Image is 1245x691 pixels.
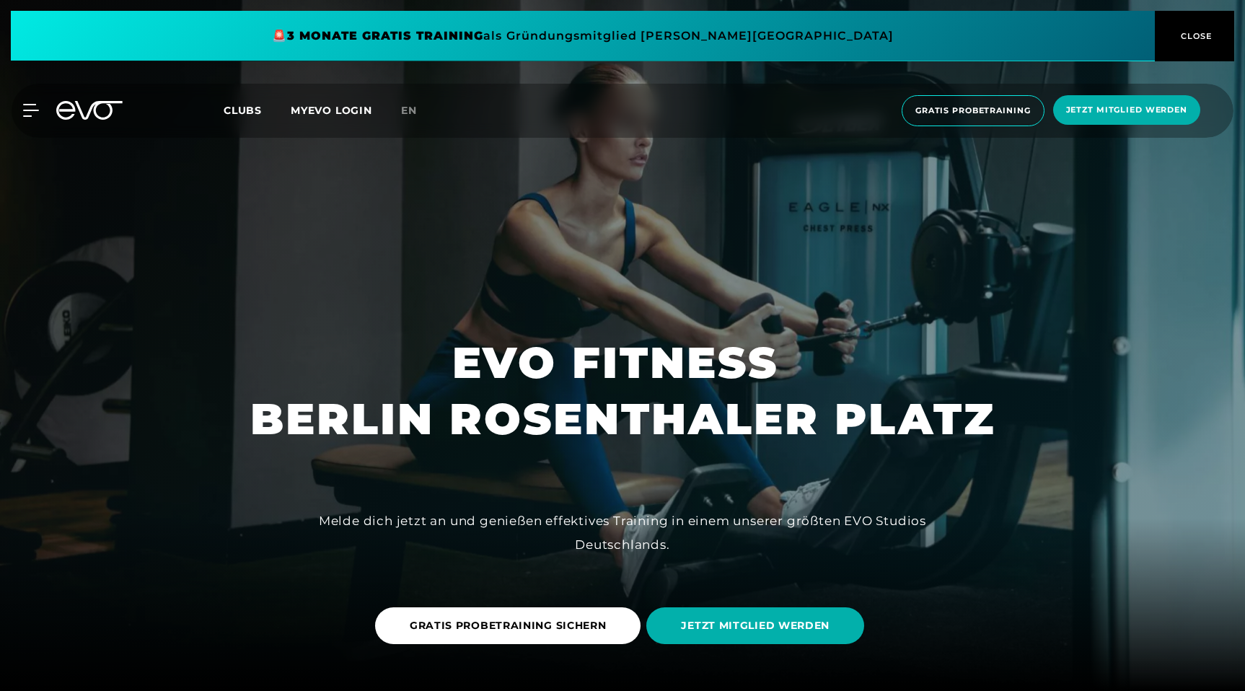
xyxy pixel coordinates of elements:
span: GRATIS PROBETRAINING SICHERN [410,618,607,633]
span: Clubs [224,104,262,117]
span: en [401,104,417,117]
span: Jetzt Mitglied werden [1066,104,1187,116]
a: JETZT MITGLIED WERDEN [646,597,870,655]
a: Gratis Probetraining [897,95,1049,126]
a: en [401,102,434,119]
a: Clubs [224,103,291,117]
div: Melde dich jetzt an und genießen effektives Training in einem unserer größten EVO Studios Deutsch... [298,509,947,556]
span: JETZT MITGLIED WERDEN [681,618,830,633]
a: GRATIS PROBETRAINING SICHERN [375,597,647,655]
button: CLOSE [1155,11,1234,61]
a: Jetzt Mitglied werden [1049,95,1205,126]
h1: EVO FITNESS BERLIN ROSENTHALER PLATZ [250,335,995,447]
a: MYEVO LOGIN [291,104,372,117]
span: Gratis Probetraining [915,105,1031,117]
span: CLOSE [1177,30,1213,43]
